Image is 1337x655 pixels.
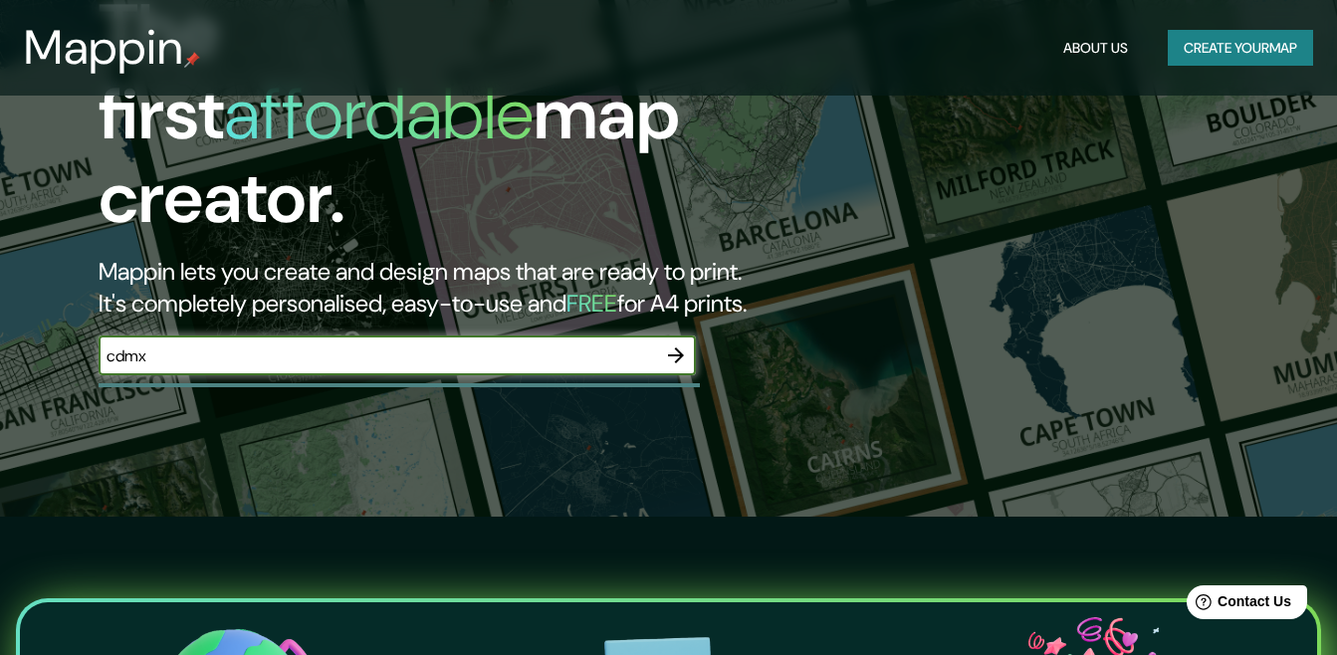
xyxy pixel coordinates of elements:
button: Create yourmap [1168,30,1313,67]
h2: Mappin lets you create and design maps that are ready to print. It's completely personalised, eas... [99,256,768,320]
iframe: Help widget launcher [1160,577,1315,633]
h1: affordable [224,68,534,160]
img: mappin-pin [184,52,200,68]
h5: FREE [566,288,617,319]
h3: Mappin [24,20,184,76]
input: Choose your favourite place [99,344,656,367]
button: About Us [1055,30,1136,67]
